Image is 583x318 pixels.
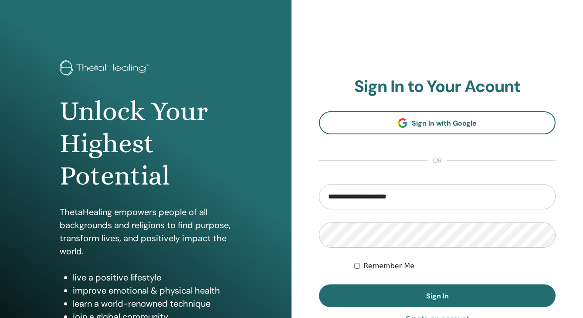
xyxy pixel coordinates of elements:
[426,291,449,301] span: Sign In
[73,284,232,297] li: improve emotional & physical health
[319,111,556,134] a: Sign In with Google
[412,119,477,128] span: Sign In with Google
[428,155,447,166] span: or
[319,77,556,97] h2: Sign In to Your Acount
[319,284,556,307] button: Sign In
[73,297,232,310] li: learn a world-renowned technique
[363,261,414,271] label: Remember Me
[354,261,556,271] div: Keep me authenticated indefinitely or until I manually logout
[60,95,232,192] h1: Unlock Your Highest Potential
[60,205,232,258] p: ThetaHealing empowers people of all backgrounds and religions to find purpose, transform lives, a...
[73,271,232,284] li: live a positive lifestyle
